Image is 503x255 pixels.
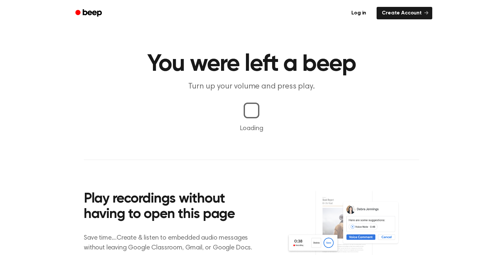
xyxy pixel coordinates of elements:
a: Beep [71,7,108,20]
a: Create Account [377,7,432,19]
h2: Play recordings without having to open this page [84,191,260,223]
p: Save time....Create & listen to embedded audio messages without leaving Google Classroom, Gmail, ... [84,233,260,253]
p: Loading [8,124,495,133]
h1: You were left a beep [84,52,419,76]
a: Log in [345,6,373,21]
p: Turn up your volume and press play. [126,81,377,92]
